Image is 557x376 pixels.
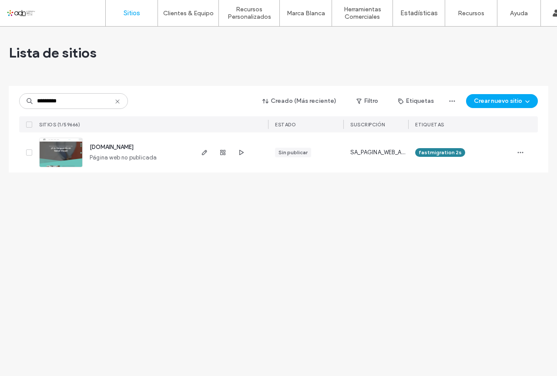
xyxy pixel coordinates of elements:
button: Crear nuevo sitio [466,94,538,108]
button: Filtro [348,94,387,108]
span: ETIQUETAS [415,122,444,128]
label: Recursos [458,10,484,17]
label: Estadísticas [400,9,438,17]
label: Herramientas Comerciales [332,6,393,20]
span: SA_PAGINA_WEB_ADN [350,148,408,157]
label: Sitios [124,9,140,17]
span: fastmigration 2s [419,149,462,156]
label: Ayuda [510,10,528,17]
a: [DOMAIN_NAME] [90,144,134,150]
label: Marca Blanca [287,10,325,17]
span: Suscripción [350,122,385,128]
div: Sin publicar [278,149,308,156]
span: SITIOS (1/59666) [39,122,80,128]
span: ESTADO [275,122,296,128]
label: Clientes & Equipo [163,10,214,17]
button: Creado (Más reciente) [255,94,344,108]
button: Etiquetas [390,94,442,108]
span: Lista de sitios [9,44,97,61]
span: Página web no publicada [90,153,157,162]
label: Recursos Personalizados [219,6,279,20]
